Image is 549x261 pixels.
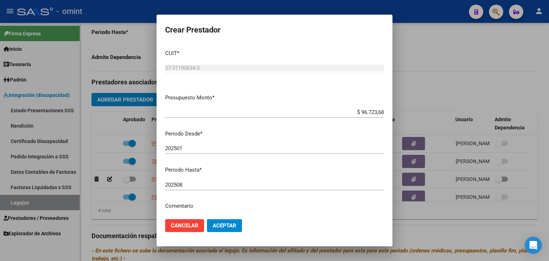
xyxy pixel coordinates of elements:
button: Cancelar [165,219,204,232]
span: Cancelar [171,222,198,229]
h2: Crear Prestador [165,23,384,37]
div: Open Intercom Messenger [525,237,542,254]
p: Comentario [165,202,384,210]
button: Aceptar [207,219,242,232]
p: CUIT [165,49,384,58]
p: Periodo Desde [165,130,384,138]
p: Periodo Hasta [165,166,384,174]
span: Aceptar [213,222,236,229]
p: Presupuesto Monto [165,94,384,102]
